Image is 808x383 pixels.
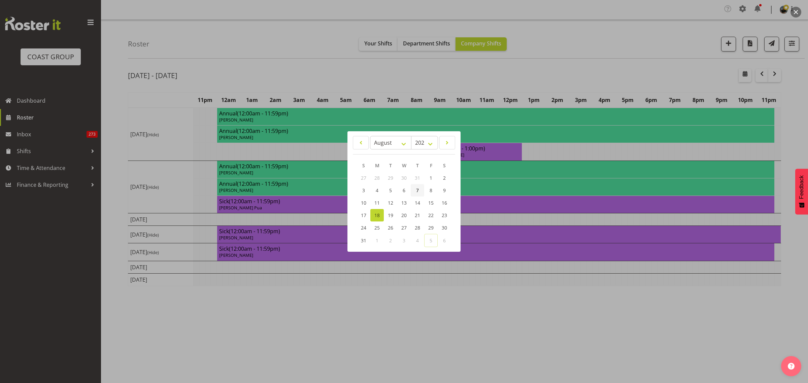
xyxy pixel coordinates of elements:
[788,363,795,370] img: help-xxl-2.png
[361,237,366,244] span: 31
[430,187,432,194] span: 8
[388,200,393,206] span: 12
[361,175,366,181] span: 27
[442,224,447,231] span: 30
[401,175,407,181] span: 30
[415,175,420,181] span: 31
[402,162,406,169] span: W
[361,200,366,206] span: 10
[416,187,419,194] span: 7
[388,175,393,181] span: 29
[375,162,379,169] span: M
[430,162,432,169] span: F
[388,212,393,218] span: 19
[442,200,447,206] span: 16
[361,224,366,231] span: 24
[415,224,420,231] span: 28
[428,224,434,231] span: 29
[415,200,420,206] span: 14
[376,187,378,194] span: 4
[362,162,365,169] span: S
[403,237,405,244] span: 3
[795,169,808,214] button: Feedback - Show survey
[388,224,393,231] span: 26
[415,212,420,218] span: 21
[799,175,805,199] span: Feedback
[374,224,380,231] span: 25
[401,200,407,206] span: 13
[401,212,407,218] span: 20
[389,187,392,194] span: 5
[443,175,446,181] span: 2
[374,212,380,218] span: 18
[376,237,378,244] span: 1
[430,237,432,244] span: 5
[428,200,434,206] span: 15
[374,175,380,181] span: 28
[403,187,405,194] span: 6
[443,237,446,244] span: 6
[428,212,434,218] span: 22
[416,237,419,244] span: 4
[361,212,366,218] span: 17
[374,200,380,206] span: 11
[430,175,432,181] span: 1
[443,187,446,194] span: 9
[389,237,392,244] span: 2
[442,212,447,218] span: 23
[389,162,392,169] span: T
[416,162,419,169] span: T
[443,162,446,169] span: S
[362,187,365,194] span: 3
[401,224,407,231] span: 27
